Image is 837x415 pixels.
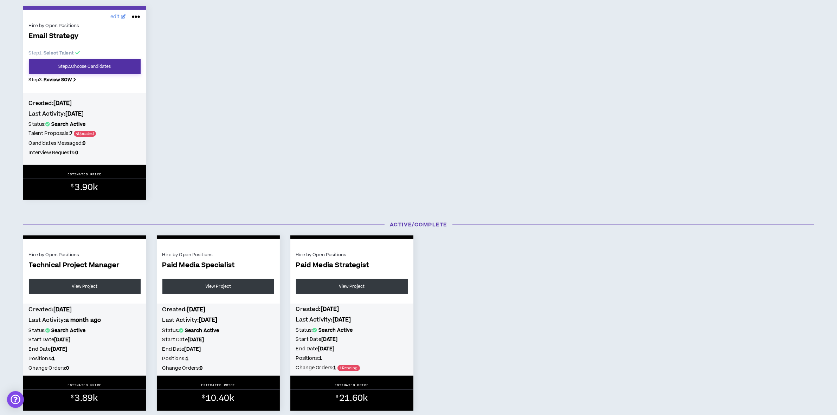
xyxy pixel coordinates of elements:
[29,336,141,344] h5: Start Date
[29,327,141,335] h5: Status:
[206,392,234,404] span: 10.40k
[335,383,369,387] p: ESTIMATED PRICE
[51,121,86,128] b: Search Active
[202,394,205,400] sup: $
[162,306,274,313] h4: Created:
[51,346,67,353] b: [DATE]
[296,252,408,258] div: Hire by Open Positions
[321,336,338,343] b: [DATE]
[65,316,101,324] b: a month ago
[333,316,351,324] b: [DATE]
[199,316,218,324] b: [DATE]
[162,336,274,344] h5: Start Date
[29,121,141,128] h5: Status:
[162,316,274,324] h4: Last Activity:
[44,77,72,83] b: Review SOW
[7,391,24,408] div: Open Intercom Messenger
[52,355,55,362] b: 1
[296,364,408,372] h5: Change Orders:
[29,77,141,83] p: Step 3 .
[29,22,141,29] div: Hire by Open Positions
[65,110,84,118] b: [DATE]
[29,110,141,118] h4: Last Activity:
[296,279,408,294] a: View Project
[29,345,141,353] h5: End Date
[53,306,72,313] b: [DATE]
[29,261,141,270] span: Technical Project Manager
[29,50,141,56] p: Step 1 .
[29,149,141,157] h5: Interview Requests:
[29,279,141,294] a: View Project
[29,59,141,74] a: Step2.Choose Candidates
[74,131,96,137] span: 4 Updated
[29,140,141,147] h5: Candidates Messaged:
[75,181,98,194] span: 3.90k
[162,327,274,335] h5: Status:
[187,306,206,313] b: [DATE]
[200,365,202,372] b: 0
[296,261,408,270] span: Paid Media Strategist
[29,32,141,40] span: Email Strategy
[185,346,201,353] b: [DATE]
[162,355,274,363] h5: Positions:
[29,364,141,372] h5: Change Orders:
[29,355,141,363] h5: Positions:
[83,140,85,147] b: 0
[53,99,72,107] b: [DATE]
[67,383,102,387] p: ESTIMATED PRICE
[296,355,408,362] h5: Positions:
[162,261,274,270] span: Paid Media Specialist
[162,252,274,258] div: Hire by Open Positions
[333,364,336,371] b: 1
[71,394,73,400] sup: $
[51,327,86,334] b: Search Active
[337,365,360,371] span: 1 Pending
[318,327,353,334] b: Search Active
[296,345,408,353] h5: End Date
[29,99,141,107] h4: Created:
[67,172,102,176] p: ESTIMATED PRICE
[109,12,128,22] a: edit
[44,50,74,56] b: Select Talent
[336,394,338,400] sup: $
[321,305,339,313] b: [DATE]
[339,392,368,404] span: 21.60k
[29,252,141,258] div: Hire by Open Positions
[75,149,78,156] b: 0
[296,326,408,334] h5: Status:
[319,355,322,362] b: 1
[29,316,141,324] h4: Last Activity:
[29,130,141,138] h5: Talent Proposals:
[54,336,71,343] b: [DATE]
[75,392,98,404] span: 3.89k
[66,365,69,372] b: 0
[18,221,819,228] h3: Active/Complete
[162,364,274,372] h5: Change Orders:
[186,355,188,362] b: 1
[29,306,141,313] h4: Created:
[70,130,72,137] b: 7
[162,279,274,294] a: View Project
[162,345,274,353] h5: End Date
[185,327,219,334] b: Search Active
[110,13,120,21] span: edit
[318,345,335,352] b: [DATE]
[201,383,235,387] p: ESTIMATED PRICE
[296,336,408,343] h5: Start Date
[296,316,408,324] h4: Last Activity:
[188,336,204,343] b: [DATE]
[71,183,73,189] sup: $
[296,305,408,313] h4: Created:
